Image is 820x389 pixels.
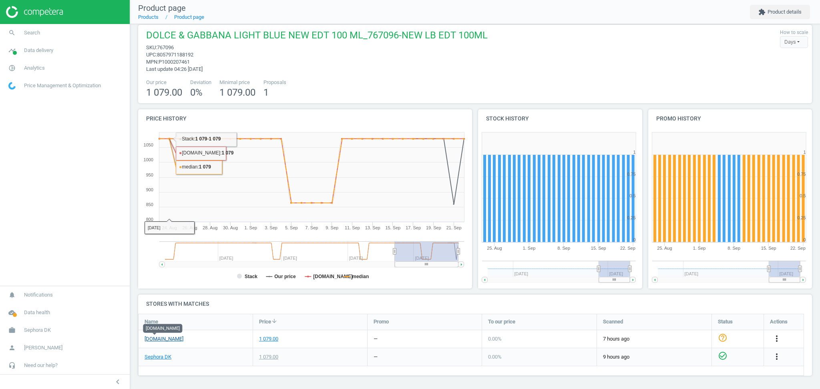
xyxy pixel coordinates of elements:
[780,29,808,36] label: How to scale
[146,29,488,44] span: DOLCE & GABBANA LIGHT BLUE NEW EDT 100 ML_767096-NEW LB EDT 100ML
[780,36,808,48] div: Days
[263,79,286,86] span: Proposals
[113,377,123,387] i: chevron_left
[627,172,636,176] text: 0.75
[374,353,378,361] div: —
[245,274,257,279] tspan: Stack
[24,327,51,334] span: Sephora DK
[4,358,20,373] i: headset_mic
[633,150,636,154] text: 1
[718,351,728,361] i: check_circle_outline
[365,225,380,230] tspan: 13. Sep
[144,157,153,162] text: 1000
[488,354,502,360] span: 0.00 %
[4,60,20,76] i: pie_chart_outlined
[633,237,636,242] text: 0
[627,215,636,220] text: 0.25
[24,29,40,36] span: Search
[146,187,153,192] text: 900
[557,246,570,251] tspan: 8. Sep
[138,109,472,128] h4: Price history
[797,215,806,220] text: 0.25
[108,377,128,387] button: chevron_left
[146,202,153,207] text: 850
[144,142,153,147] text: 1050
[24,82,101,89] span: Price Management & Optimization
[770,318,788,325] span: Actions
[145,335,183,343] a: [DOMAIN_NAME]
[24,362,58,369] span: Need our help?
[385,225,400,230] tspan: 15. Sep
[4,340,20,355] i: person
[24,291,53,299] span: Notifications
[259,335,278,343] div: 1 079.00
[478,109,642,128] h4: Stock history
[271,318,277,324] i: arrow_downward
[285,225,298,230] tspan: 5. Sep
[138,3,186,13] span: Product page
[488,336,502,342] span: 0.00 %
[523,246,536,251] tspan: 1. Sep
[219,79,255,86] span: Minimal price
[487,246,502,251] tspan: 25. Aug
[620,246,635,251] tspan: 22. Sep
[4,25,20,40] i: search
[313,274,353,279] tspan: [DOMAIN_NAME]
[146,44,157,50] span: sku :
[182,225,197,230] tspan: 26. Aug
[274,274,296,279] tspan: Our price
[24,47,53,54] span: Data delivery
[24,64,45,72] span: Analytics
[203,225,217,230] tspan: 28. Aug
[603,353,705,361] span: 9 hours ago
[4,323,20,338] i: work
[259,318,271,325] span: Price
[603,335,705,343] span: 7 hours ago
[374,335,378,343] div: —
[718,318,733,325] span: Status
[352,274,369,279] tspan: median
[4,305,20,320] i: cloud_done
[603,318,623,325] span: Scanned
[591,246,606,251] tspan: 15. Sep
[630,193,636,198] text: 0.5
[797,172,806,176] text: 0.75
[488,318,515,325] span: To our price
[790,246,806,251] tspan: 22. Sep
[146,87,182,98] span: 1 079.00
[146,172,153,177] text: 950
[219,87,255,98] span: 1 079.00
[24,344,62,351] span: [PERSON_NAME]
[159,59,190,65] span: P1000207461
[406,225,421,230] tspan: 17. Sep
[657,246,672,251] tspan: 25. Aug
[146,66,203,72] span: Last update 04:26 [DATE]
[138,14,159,20] a: Products
[326,225,338,230] tspan: 9. Sep
[8,82,16,90] img: wGWNvw8QSZomAAAAABJRU5ErkJggg==
[145,353,171,361] a: Sephora DK
[263,87,269,98] span: 1
[265,225,277,230] tspan: 3. Sep
[143,324,182,333] div: [DOMAIN_NAME]
[648,109,812,128] h4: Promo history
[718,333,728,343] i: help_outline
[772,334,782,343] i: more_vert
[190,79,211,86] span: Deviation
[145,318,158,325] span: Name
[772,352,782,361] i: more_vert
[146,79,182,86] span: Our price
[761,246,776,251] tspan: 15. Sep
[693,246,705,251] tspan: 1. Sep
[446,225,462,230] tspan: 21. Sep
[374,318,389,325] span: Promo
[426,225,441,230] tspan: 19. Sep
[345,225,360,230] tspan: 11. Sep
[305,225,318,230] tspan: 7. Sep
[146,217,153,222] text: 800
[174,14,204,20] a: Product page
[190,87,203,98] span: 0 %
[728,246,740,251] tspan: 8. Sep
[223,225,238,230] tspan: 30. Aug
[4,43,20,58] i: timeline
